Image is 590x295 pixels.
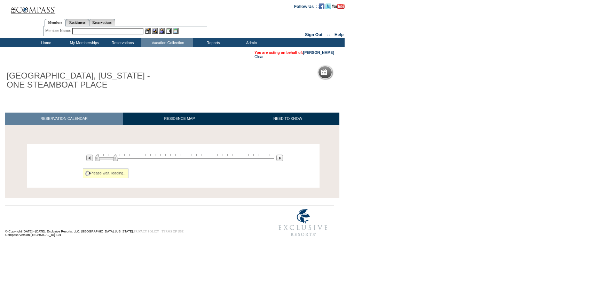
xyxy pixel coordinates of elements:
img: View [152,28,158,34]
img: b_calculator.gif [173,28,179,34]
a: Residences [66,19,89,26]
div: Please wait, loading... [83,169,129,178]
td: © Copyright [DATE] - [DATE]. Exclusive Resorts, LLC. [GEOGRAPHIC_DATA], [US_STATE]. Compass Versi... [5,206,249,240]
img: Exclusive Resorts [272,205,334,240]
a: Help [335,32,344,37]
a: Subscribe to our YouTube Channel [332,4,345,8]
a: TERMS OF USE [162,230,184,233]
a: Sign Out [305,32,322,37]
td: Reports [193,38,231,47]
a: NEED TO KNOW [236,113,339,125]
td: My Memberships [64,38,103,47]
td: Home [26,38,64,47]
img: b_edit.gif [145,28,151,34]
img: spinner2.gif [85,171,91,176]
td: Admin [231,38,270,47]
td: Vacation Collection [141,38,193,47]
a: Follow us on Twitter [325,4,331,8]
img: Previous [86,155,93,161]
a: Reservations [89,19,115,26]
img: Subscribe to our YouTube Channel [332,4,345,9]
a: Members [45,19,66,26]
span: You are acting on behalf of: [254,50,334,55]
img: Impersonate [159,28,165,34]
div: Member Name: [45,28,72,34]
img: Follow us on Twitter [325,3,331,9]
img: Become our fan on Facebook [319,3,324,9]
a: RESIDENCE MAP [123,113,236,125]
a: PRIVACY POLICY [134,230,159,233]
h1: [GEOGRAPHIC_DATA], [US_STATE] - ONE STEAMBOAT PLACE [5,70,161,91]
h5: Reservation Calendar [330,70,383,75]
a: Clear [254,55,263,59]
td: Reservations [103,38,141,47]
img: Reservations [166,28,172,34]
a: Become our fan on Facebook [319,4,324,8]
td: Follow Us :: [294,3,319,9]
a: RESERVATION CALENDAR [5,113,123,125]
img: Next [276,155,283,161]
span: :: [327,32,330,37]
a: [PERSON_NAME] [303,50,334,55]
